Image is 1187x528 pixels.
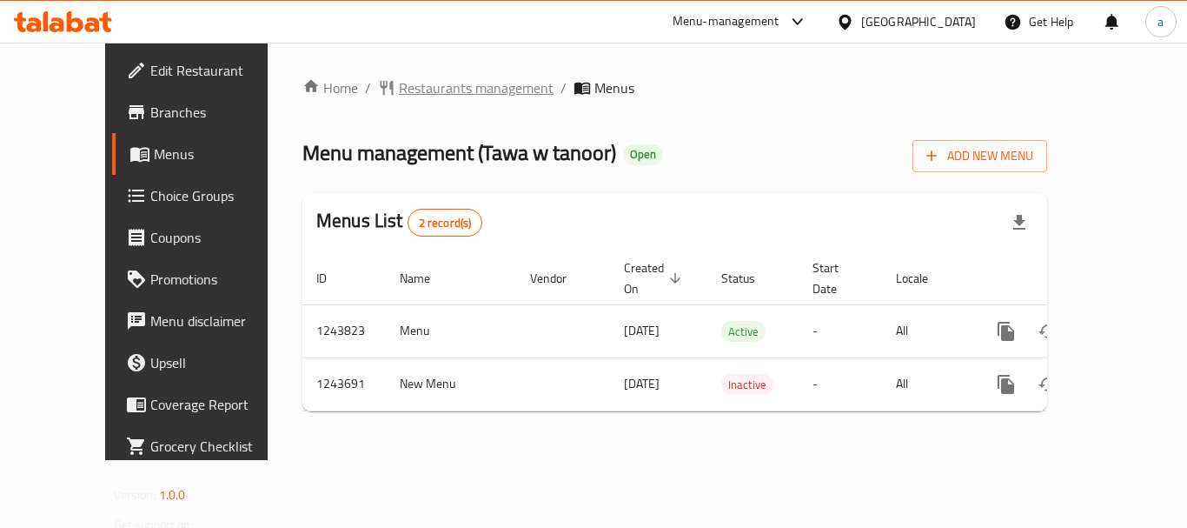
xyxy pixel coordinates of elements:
td: All [882,304,971,358]
button: Add New Menu [912,140,1047,172]
div: Total records count [408,209,483,237]
span: Choice Groups [150,185,289,206]
span: Coverage Report [150,394,289,415]
span: Active [721,322,766,342]
span: Locale [896,268,951,289]
a: Menu disclaimer [112,300,303,342]
span: [DATE] [624,319,660,342]
a: Edit Restaurant [112,50,303,91]
span: Add New Menu [926,145,1033,167]
td: All [882,358,971,411]
td: 1243691 [302,358,386,411]
div: Export file [998,202,1040,244]
span: Coupons [150,227,289,248]
span: Menu management ( Tawa w tanoor ) [302,133,616,172]
a: Menus [112,133,303,175]
button: more [985,364,1027,405]
span: Menus [594,77,634,98]
span: Promotions [150,269,289,290]
a: Restaurants management [378,77,554,98]
nav: breadcrumb [302,77,1047,98]
button: more [985,311,1027,352]
a: Choice Groups [112,175,303,217]
span: Start Date [812,257,861,299]
a: Coupons [112,217,303,258]
td: Menu [386,304,516,358]
span: Version: [114,484,156,506]
a: Home [302,77,358,98]
div: Open [623,144,663,165]
table: enhanced table [302,252,1166,411]
span: ID [316,268,349,289]
a: Grocery Checklist [112,425,303,467]
td: 1243823 [302,304,386,358]
span: Grocery Checklist [150,436,289,457]
a: Branches [112,91,303,133]
button: Change Status [1027,364,1069,405]
span: Created On [624,257,686,299]
h2: Menus List [316,208,482,237]
li: / [365,77,371,98]
li: / [560,77,567,98]
span: Open [623,147,663,162]
td: - [799,304,882,358]
a: Upsell [112,342,303,384]
span: Inactive [721,375,773,395]
div: Menu-management [673,11,779,32]
div: Inactive [721,374,773,395]
span: Branches [150,102,289,123]
a: Promotions [112,258,303,300]
span: 2 record(s) [408,215,482,231]
span: Menus [154,144,289,164]
span: a [1157,12,1164,31]
span: Upsell [150,352,289,373]
span: 1.0.0 [159,484,186,506]
span: Status [721,268,778,289]
div: Active [721,321,766,342]
span: [DATE] [624,372,660,395]
a: Coverage Report [112,384,303,425]
td: New Menu [386,358,516,411]
div: [GEOGRAPHIC_DATA] [861,12,976,31]
span: Vendor [530,268,589,289]
span: Menu disclaimer [150,311,289,331]
button: Change Status [1027,311,1069,352]
th: Actions [971,252,1166,305]
span: Name [400,268,453,289]
span: Edit Restaurant [150,60,289,81]
span: Restaurants management [399,77,554,98]
td: - [799,358,882,411]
